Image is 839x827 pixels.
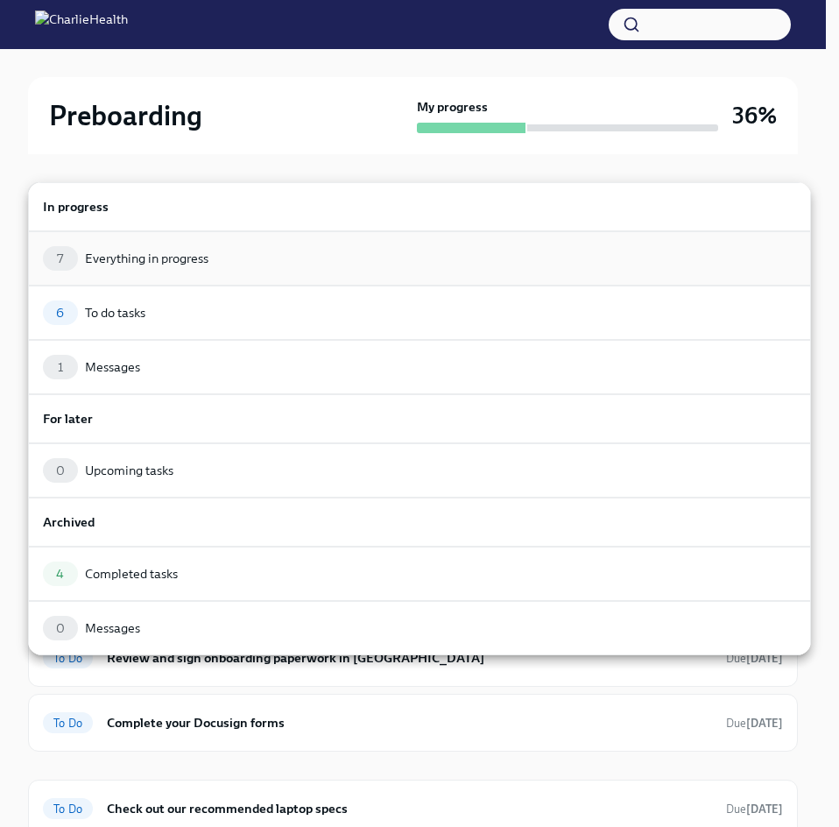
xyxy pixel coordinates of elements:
span: 0 [46,464,75,477]
div: To do tasks [85,304,145,322]
a: 0Upcoming tasks [28,443,811,498]
a: 1Messages [28,340,811,394]
a: 4Completed tasks [28,547,811,601]
div: Messages [85,358,140,376]
a: For later [28,394,811,443]
a: In progress [28,182,811,231]
a: 6To do tasks [28,286,811,340]
div: Everything in progress [85,250,208,267]
a: 0Messages [28,601,811,655]
span: 1 [47,361,74,374]
span: 7 [46,252,74,265]
div: Completed tasks [85,565,178,583]
span: 4 [46,568,74,581]
h6: Archived [43,512,796,532]
span: 6 [46,307,74,320]
div: Upcoming tasks [85,462,173,479]
span: 0 [46,622,75,635]
a: 7Everything in progress [28,231,811,286]
div: Messages [85,619,140,637]
a: Archived [28,498,811,547]
h6: In progress [43,197,796,216]
h6: For later [43,409,796,428]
